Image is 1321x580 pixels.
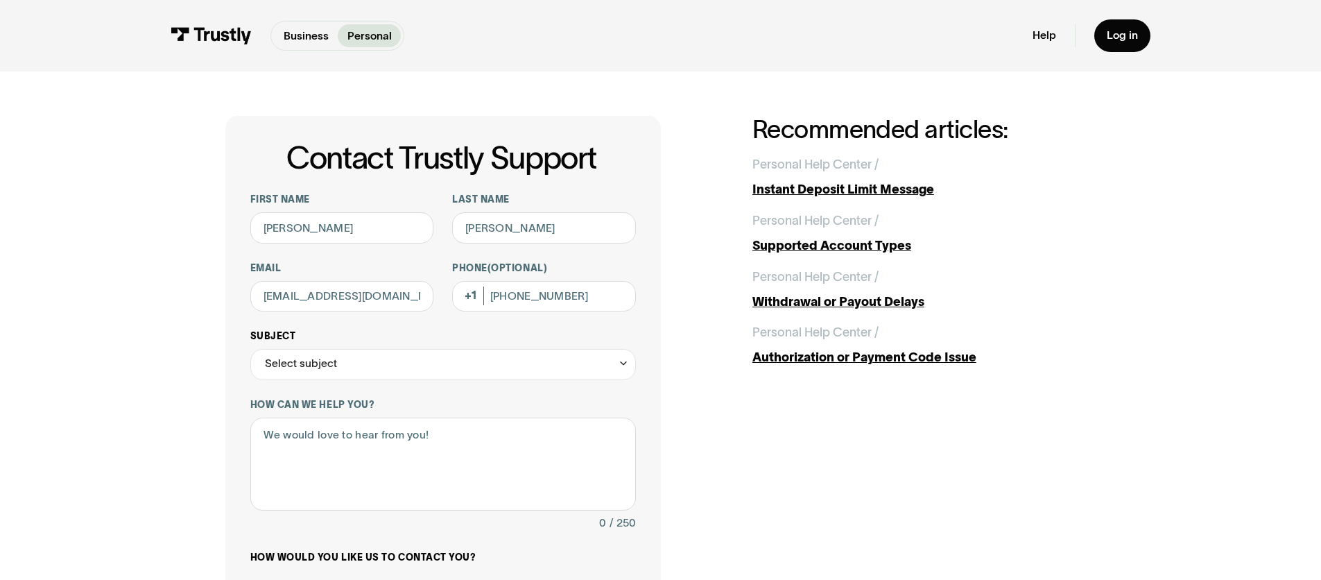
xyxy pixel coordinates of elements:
div: Personal Help Center / [752,212,879,230]
input: alex@mail.com [250,281,434,312]
div: 0 [599,514,606,533]
div: Withdrawal or Payout Delays [752,293,1096,312]
div: Authorization or Payment Code Issue [752,348,1096,367]
h1: Contact Trustly Support [248,141,636,175]
div: Personal Help Center / [752,268,879,287]
a: Help [1033,28,1056,42]
p: Personal [347,28,392,44]
label: How would you like us to contact you? [250,552,636,564]
div: / 250 [610,514,636,533]
a: Personal Help Center /Instant Deposit Limit Message [752,155,1096,199]
input: (555) 555-5555 [452,281,636,312]
div: Personal Help Center / [752,155,879,174]
a: Personal [338,24,401,47]
label: Subject [250,330,636,343]
label: First name [250,194,434,206]
div: Personal Help Center / [752,323,879,342]
p: Business [284,28,329,44]
div: Supported Account Types [752,237,1096,255]
div: Select subject [250,349,636,380]
label: Last name [452,194,636,206]
a: Business [274,24,338,47]
a: Log in [1094,19,1150,52]
input: Alex [250,212,434,244]
div: Instant Deposit Limit Message [752,180,1096,199]
input: Howard [452,212,636,244]
h2: Recommended articles: [752,116,1096,143]
div: Select subject [265,355,337,373]
a: Personal Help Center /Authorization or Payment Code Issue [752,323,1096,367]
div: Log in [1107,28,1138,42]
label: How can we help you? [250,399,636,411]
label: Phone [452,262,636,275]
a: Personal Help Center /Withdrawal or Payout Delays [752,268,1096,312]
img: Trustly Logo [171,27,252,44]
label: Email [250,262,434,275]
a: Personal Help Center /Supported Account Types [752,212,1096,255]
span: (Optional) [487,263,547,273]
